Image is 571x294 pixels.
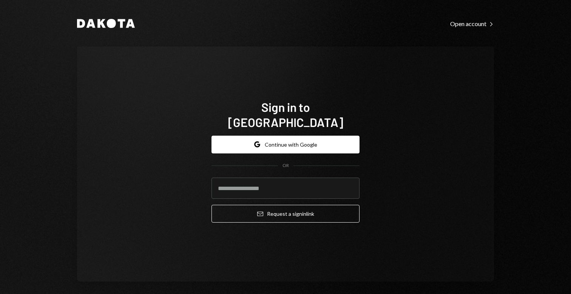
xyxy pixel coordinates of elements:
h1: Sign in to [GEOGRAPHIC_DATA] [211,99,360,130]
button: Request a signinlink [211,205,360,223]
div: OR [282,162,289,169]
button: Continue with Google [211,136,360,153]
div: Open account [450,20,494,28]
a: Open account [450,19,494,28]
